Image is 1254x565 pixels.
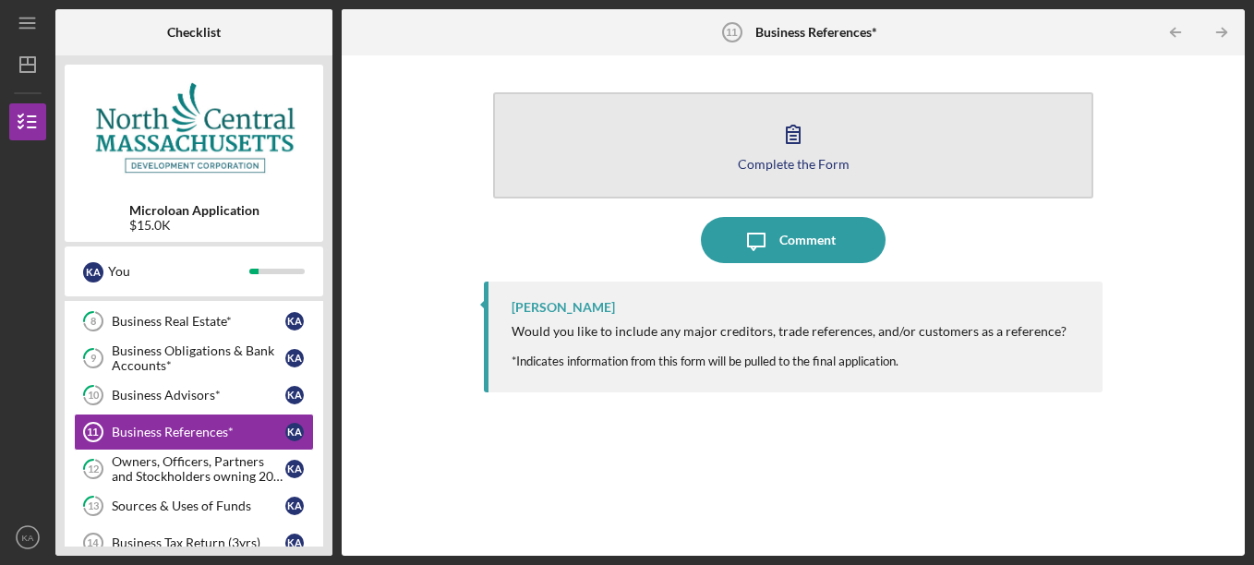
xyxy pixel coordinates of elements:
button: KA [9,519,46,556]
tspan: 10 [88,390,100,402]
div: K A [285,423,304,441]
div: K A [285,386,304,404]
div: You [108,256,249,287]
div: Business Real Estate* [112,314,285,329]
div: K A [285,312,304,331]
img: Product logo [65,74,323,185]
b: Business References* [755,25,877,40]
tspan: 12 [88,463,99,475]
div: Business Obligations & Bank Accounts* [112,343,285,373]
tspan: 14 [87,537,99,548]
div: Business References* [112,425,285,439]
span: *Indicates information from this form will be pulled to the final application. [512,354,898,368]
div: K A [285,460,304,478]
div: K A [83,262,103,282]
div: Would you like to include any major creditors, trade references, and/or customers as a reference? [512,324,1067,339]
div: K A [285,349,304,367]
a: 9Business Obligations & Bank Accounts*KA [74,340,314,377]
b: Microloan Application [129,203,259,218]
a: 8Business Real Estate*KA [74,303,314,340]
text: KA [22,533,34,543]
div: Business Tax Return (3yrs) [112,535,285,550]
a: 10Business Advisors*KA [74,377,314,414]
button: Comment [701,217,886,263]
div: K A [285,497,304,515]
a: 14Business Tax Return (3yrs)KA [74,524,314,561]
b: Checklist [167,25,221,40]
tspan: 8 [90,316,96,328]
tspan: 9 [90,353,97,365]
a: 11Business References*KA [74,414,314,451]
tspan: 11 [87,427,98,438]
div: Owners, Officers, Partners and Stockholders owning 20% or more* [112,454,285,484]
tspan: 11 [726,27,737,38]
button: Complete the Form [493,92,1094,198]
a: 13Sources & Uses of FundsKA [74,487,314,524]
div: [PERSON_NAME] [512,300,615,315]
div: K A [285,534,304,552]
tspan: 13 [88,500,99,512]
div: $15.0K [129,218,259,233]
div: Comment [779,217,836,263]
div: Sources & Uses of Funds [112,499,285,513]
a: 12Owners, Officers, Partners and Stockholders owning 20% or more*KA [74,451,314,487]
div: Business Advisors* [112,388,285,403]
div: Complete the Form [738,157,850,171]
